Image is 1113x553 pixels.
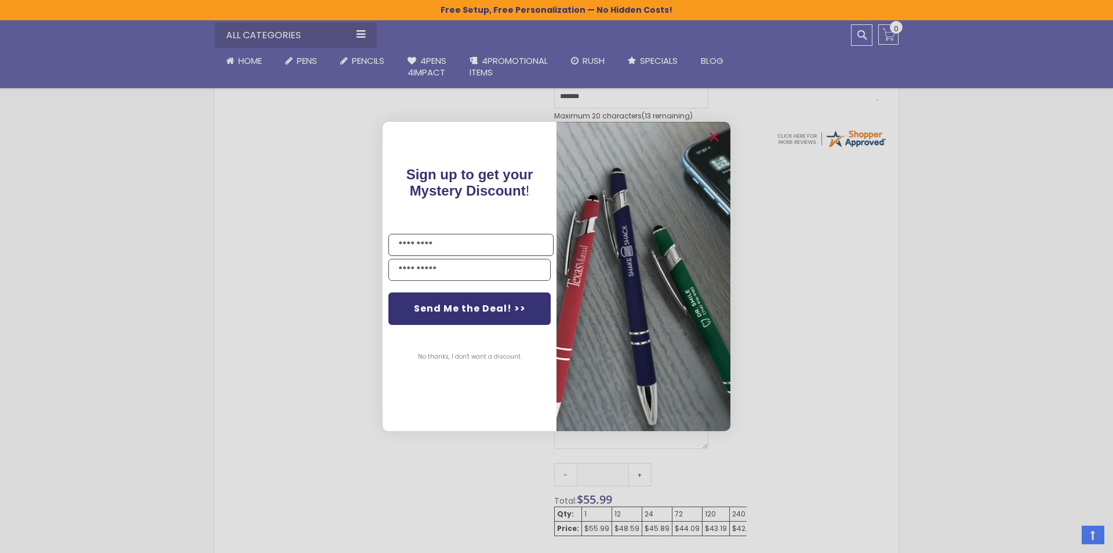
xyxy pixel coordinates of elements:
button: No thanks, I don't want a discount. [412,342,528,371]
button: Send Me the Deal! >> [388,292,551,325]
button: Close dialog [705,128,723,146]
span: Sign up to get your Mystery Discount [406,167,533,198]
img: pop-up-image [556,122,730,431]
span: ! [406,167,533,198]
